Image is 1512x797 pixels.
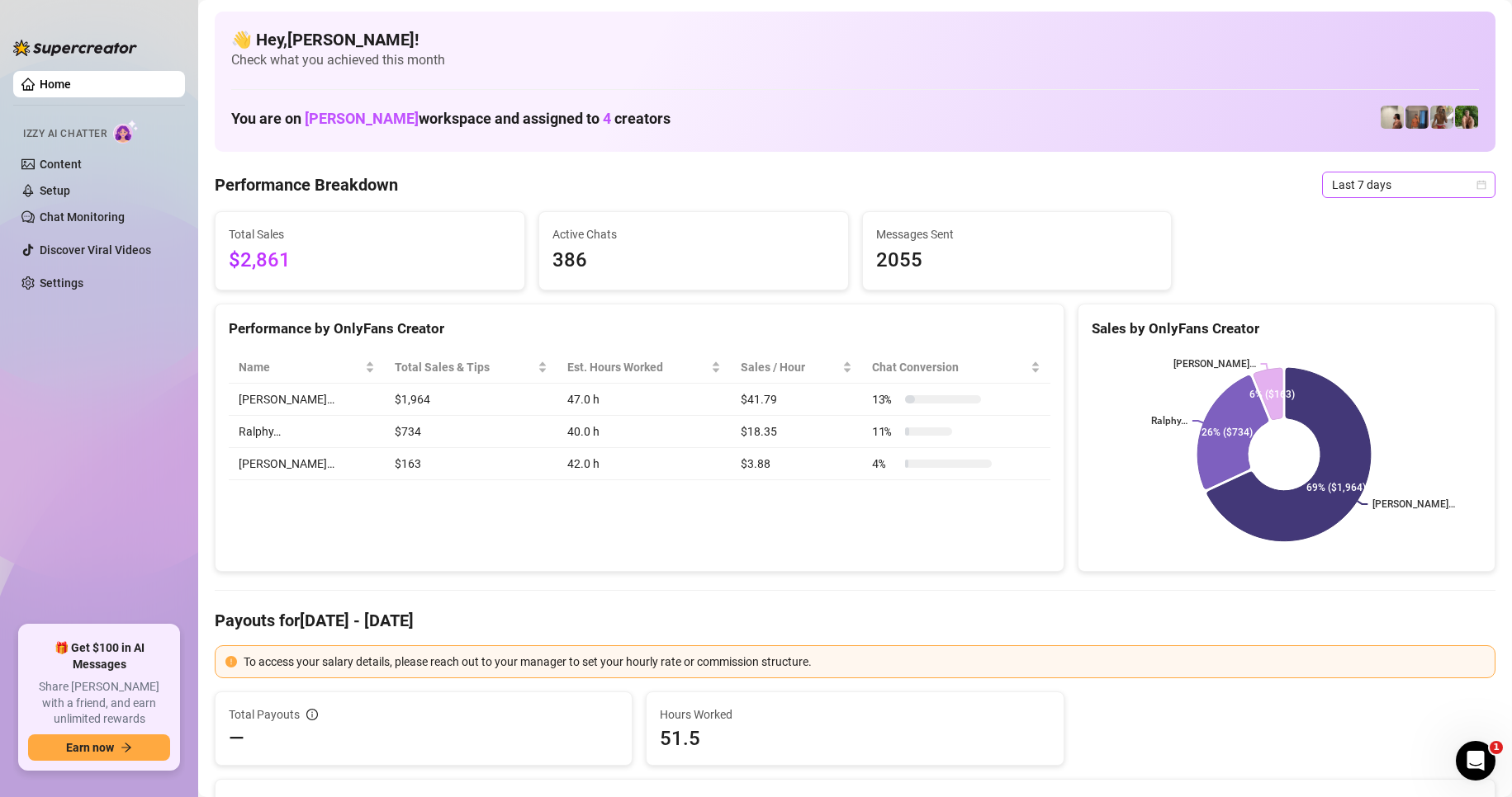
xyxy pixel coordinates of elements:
[229,448,385,480] td: [PERSON_NAME]…
[229,351,385,384] th: Name
[872,358,1027,376] span: Chat Conversion
[552,225,835,243] span: Active Chats
[244,653,1485,671] div: To access your salary details, please reach out to your manager to set your hourly rate or commis...
[1381,106,1404,129] img: Ralphy
[1151,415,1187,427] text: Ralphy…
[385,416,557,448] td: $734
[1430,106,1453,129] img: Nathaniel
[731,384,862,416] td: $41.79
[731,448,862,480] td: $3.88
[229,705,300,724] span: Total Payouts
[239,358,362,376] span: Name
[229,725,244,752] span: —
[603,110,611,127] span: 4
[731,351,862,384] th: Sales / Hour
[1456,741,1495,780] iframe: Intercom live chat
[215,609,1495,632] h4: Payouts for [DATE] - [DATE]
[1372,498,1455,510] text: [PERSON_NAME]…
[567,358,708,376] div: Est. Hours Worked
[385,384,557,416] td: $1,964
[40,78,71,91] a: Home
[40,158,82,171] a: Content
[23,126,107,142] span: Izzy AI Chatter
[557,448,731,480] td: 42.0 h
[121,742,132,753] span: arrow-right
[876,245,1159,276] span: 2055
[862,351,1050,384] th: Chat Conversion
[40,243,151,257] a: Discover Viral Videos
[741,358,839,376] span: Sales / Hour
[1490,741,1503,754] span: 1
[1092,318,1481,340] div: Sales by OnlyFans Creator
[872,422,898,441] span: 11 %
[660,705,1050,724] span: Hours Worked
[231,28,1479,51] h4: 👋 Hey, [PERSON_NAME] !
[40,276,83,290] a: Settings
[225,656,237,667] span: exclamation-circle
[229,384,385,416] td: [PERSON_NAME]…
[229,225,511,243] span: Total Sales
[395,358,534,376] span: Total Sales & Tips
[215,173,398,196] h4: Performance Breakdown
[305,110,419,127] span: [PERSON_NAME]
[876,225,1159,243] span: Messages Sent
[40,210,125,224] a: Chat Monitoring
[28,640,170,672] span: 🎁 Get $100 in AI Messages
[552,245,835,276] span: 386
[1455,106,1478,129] img: Nathaniel
[557,384,731,416] td: 47.0 h
[385,351,557,384] th: Total Sales & Tips
[306,709,318,720] span: info-circle
[231,51,1479,69] span: Check what you achieved this month
[229,245,511,276] span: $2,861
[1173,358,1255,370] text: [PERSON_NAME]…
[385,448,557,480] td: $163
[872,390,898,408] span: 13 %
[557,416,731,448] td: 40.0 h
[660,725,1050,752] span: 51.5
[231,110,671,128] h1: You are on workspace and assigned to creators
[28,679,170,728] span: Share [PERSON_NAME] with a friend, and earn unlimited rewards
[229,318,1050,340] div: Performance by OnlyFans Creator
[229,416,385,448] td: Ralphy…
[13,40,137,56] img: logo-BBDzfeDw.svg
[113,120,139,144] img: AI Chatter
[28,734,170,761] button: Earn nowarrow-right
[1332,172,1486,197] span: Last 7 days
[731,416,862,448] td: $18.35
[40,184,70,197] a: Setup
[872,455,898,473] span: 4 %
[1405,106,1429,129] img: Wayne
[66,741,114,754] span: Earn now
[1476,180,1486,190] span: calendar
